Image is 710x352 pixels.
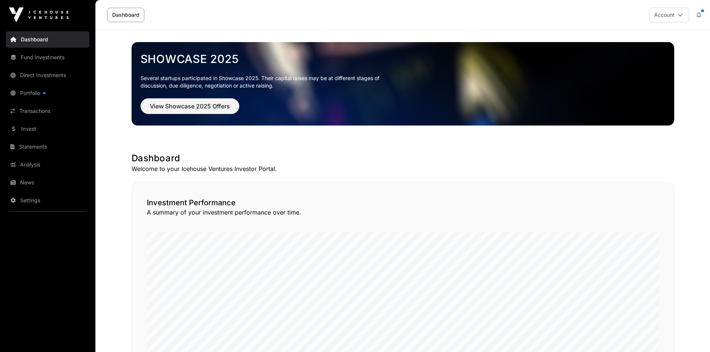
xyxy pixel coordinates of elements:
a: News [6,174,89,191]
a: Direct Investments [6,67,89,83]
button: Account [649,7,689,22]
span: View Showcase 2025 Offers [150,102,230,111]
a: Analysis [6,156,89,173]
a: Dashboard [107,8,144,22]
a: Dashboard [6,31,89,48]
h2: Investment Performance [147,197,659,208]
img: Icehouse Ventures Logo [9,7,69,22]
a: View Showcase 2025 Offers [141,106,239,113]
a: Invest [6,121,89,137]
p: Several startups participated in Showcase 2025. Their capital raises may be at different stages o... [141,74,391,89]
h1: Dashboard [132,152,674,164]
p: Welcome to your Icehouse Ventures Investor Portal. [132,164,674,173]
a: Fund Investments [6,49,89,66]
img: Showcase 2025 [132,42,674,126]
a: Statements [6,139,89,155]
a: Showcase 2025 [141,52,665,66]
a: Portfolio [6,85,89,101]
p: A summary of your investment performance over time. [147,208,659,217]
a: Settings [6,192,89,209]
a: Transactions [6,103,89,119]
button: View Showcase 2025 Offers [141,98,239,114]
